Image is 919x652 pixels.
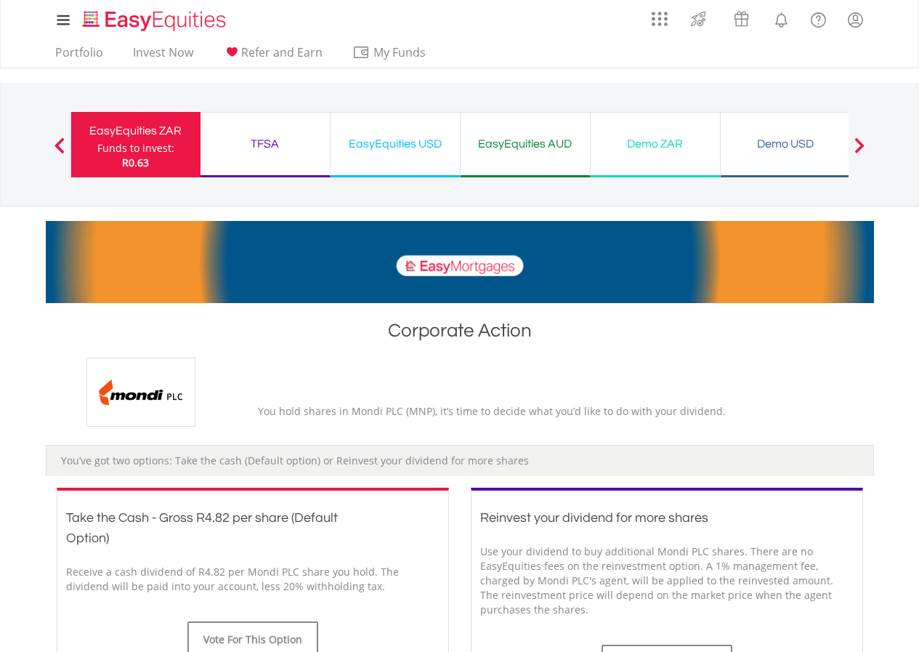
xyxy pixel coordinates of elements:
span: You’ve got two options: Take the cash (Default option) or Reinvest your dividend for more shares [61,454,529,467]
a: Vouchers [720,4,763,31]
div: Demo USD [729,134,841,154]
div: TFSA [209,134,321,154]
button: Next [845,145,874,159]
a: Invest Now [127,45,199,68]
span: You hold shares in Mondi PLC (MNP), it’s time to decide what you’d like to do with your dividend. [258,404,726,418]
span: Refer and Earn [241,44,323,60]
span: Take the Cash - Gross R4.82 per share (Default Option) [66,511,338,545]
span: Reinvest your dividend for more shares [480,511,708,525]
a: Portfolio [49,45,109,68]
img: thrive-v2.svg [687,7,710,31]
div: EasyEquities AUD [469,134,581,154]
a: Refer and Earn [217,45,328,68]
span: Receive a cash dividend of R4.82 per Mondi PLC share you hold. The dividend will be paid into you... [66,565,399,593]
div: Demo ZAR [599,134,711,154]
span: Use your dividend to buy additional Mondi PLC shares. There are no EasyEquities fees on the reinv... [480,544,833,616]
div: EasyEquities ZAR [80,121,192,141]
a: My Profile [837,4,874,36]
img: grid-menu-icon.svg [652,11,668,27]
span: My Funds [352,43,448,62]
img: EasyMortage Promotion Banner [46,221,874,303]
img: vouchers-v2.svg [729,7,753,31]
a: AppsGrid [642,4,677,27]
img: EasyEquities_Logo.png [80,9,232,33]
a: Home page [77,4,232,33]
div: Funds to invest: [97,141,174,156]
button: Previous [45,145,74,159]
h1: Corporate Action [46,318,874,350]
a: FAQ's and Support [800,4,837,33]
div: EasyEquities USD [339,134,451,154]
img: EQU.ZA.MNP.png [86,358,195,427]
span: R0.63 [122,156,149,169]
a: Notifications [763,4,800,33]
